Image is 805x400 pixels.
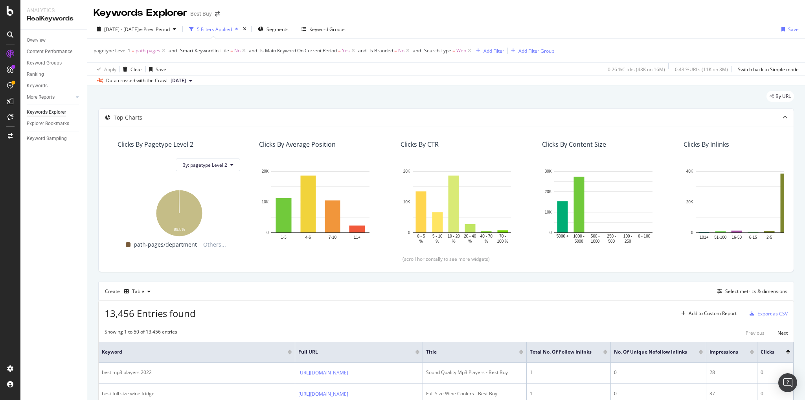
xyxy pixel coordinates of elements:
[403,169,410,173] text: 20K
[468,239,472,243] text: %
[167,76,195,85] button: [DATE]
[761,348,774,356] span: Clicks
[102,348,276,356] span: Keyword
[777,330,788,336] div: Next
[497,239,508,243] text: 100 %
[550,230,552,235] text: 0
[746,328,765,338] button: Previous
[94,47,130,54] span: pagetype Level 1
[614,390,703,397] div: 0
[94,23,179,35] button: [DATE] - [DATE]vsPrev. Period
[766,235,772,240] text: 2-5
[614,348,687,356] span: No. of Unique Nofollow Inlinks
[94,6,187,20] div: Keywords Explorer
[413,47,421,54] button: and
[542,140,606,148] div: Clicks By Content Size
[691,230,693,235] text: 0
[542,167,665,244] svg: A chart.
[436,239,439,243] text: %
[709,348,738,356] span: Impressions
[342,45,350,56] span: Yes
[432,234,443,238] text: 5 - 10
[27,120,81,128] a: Explorer Bookmarks
[545,210,552,214] text: 10K
[186,23,241,35] button: 5 Filters Applied
[464,234,476,238] text: 20 - 40
[197,26,232,33] div: 5 Filters Applied
[104,26,139,33] span: [DATE] - [DATE]
[401,140,439,148] div: Clicks By CTR
[686,200,693,204] text: 20K
[398,45,404,56] span: No
[27,70,44,79] div: Ranking
[262,200,269,204] text: 10K
[156,66,166,73] div: Save
[309,26,346,33] div: Keyword Groups
[735,63,799,76] button: Switch back to Simple mode
[230,47,233,54] span: =
[426,369,523,376] div: Sound Quality Mp3 Players - Best Buy
[714,235,727,240] text: 51-100
[746,330,765,336] div: Previous
[27,6,81,14] div: Analytics
[215,11,220,17] div: arrow-right-arrow-left
[483,48,504,54] div: Add Filter
[27,59,81,67] a: Keyword Groups
[714,287,787,296] button: Select metrics & dimensions
[424,47,451,54] span: Search Type
[266,230,269,235] text: 0
[27,108,66,116] div: Keywords Explorer
[766,91,794,102] div: legacy label
[684,140,729,148] div: Clicks By Inlinks
[134,240,197,249] span: path-pages/department
[591,234,600,238] text: 500 -
[169,47,177,54] div: and
[266,26,289,33] span: Segments
[130,66,142,73] div: Clear
[27,59,62,67] div: Keyword Groups
[182,162,227,168] span: By: pagetype Level 2
[260,47,337,54] span: Is Main Keyword On Current Period
[614,369,703,376] div: 0
[27,120,69,128] div: Explorer Bookmarks
[608,239,615,243] text: 500
[709,390,754,397] div: 37
[259,167,382,244] svg: A chart.
[118,186,240,238] div: A chart.
[241,25,248,33] div: times
[480,234,493,238] text: 40 - 70
[573,234,584,238] text: 1000 -
[281,235,287,240] text: 1-3
[757,310,788,317] div: Export as CSV
[545,190,552,194] text: 20K
[27,135,67,143] div: Keyword Sampling
[403,200,410,204] text: 10K
[255,23,292,35] button: Segments
[105,328,177,338] div: Showing 1 to 50 of 13,456 entries
[27,70,81,79] a: Ranking
[678,307,737,320] button: Add to Custom Report
[777,328,788,338] button: Next
[120,63,142,76] button: Clear
[262,169,269,173] text: 20K
[689,311,737,316] div: Add to Custom Report
[749,235,757,240] text: 6-15
[761,369,790,376] div: 0
[725,288,787,295] div: Select metrics & dimensions
[176,159,240,171] button: By: pagetype Level 2
[298,369,348,377] a: [URL][DOMAIN_NAME]
[530,348,592,356] span: Total No. of Follow Inlinks
[369,47,393,54] span: Is Branded
[700,235,709,240] text: 101+
[426,348,507,356] span: Title
[401,167,523,244] svg: A chart.
[104,66,116,73] div: Apply
[452,239,456,243] text: %
[499,234,506,238] text: 70 -
[180,47,229,54] span: Smart Keyword in Title
[426,390,523,397] div: Full Size Wine Coolers - Best Buy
